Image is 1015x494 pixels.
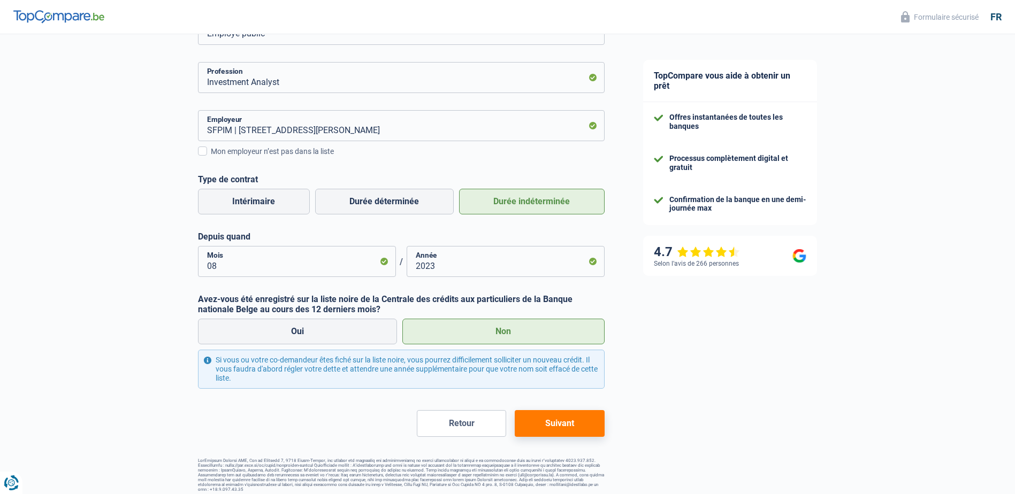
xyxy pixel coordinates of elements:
[669,113,806,131] div: Offres instantanées de toutes les banques
[315,189,454,214] label: Durée déterminée
[407,246,605,277] input: AAAA
[198,294,605,314] label: Avez-vous été enregistré sur la liste noire de la Centrale des crédits aux particuliers de la Ban...
[198,350,605,388] div: Si vous ou votre co-demandeur êtes fiché sur la liste noire, vous pourrez difficilement sollicite...
[198,319,398,344] label: Oui
[459,189,605,214] label: Durée indéterminée
[198,458,605,492] footer: LorEmipsum Dolorsi AME, Con ad Elitsedd 7, 9718 Eiusm-Tempor, inc utlabor etd magnaaliq eni admin...
[515,410,604,437] button: Suivant
[211,146,605,157] div: Mon employeur n’est pas dans la liste
[13,10,104,23] img: TopCompare Logo
[402,319,605,344] label: Non
[654,244,740,260] div: 4.7
[654,260,739,267] div: Selon l’avis de 266 personnes
[396,257,407,267] span: /
[198,246,396,277] input: MM
[895,8,985,26] button: Formulaire sécurisé
[669,154,806,172] div: Processus complètement digital et gratuit
[198,231,605,242] label: Depuis quand
[198,174,605,184] label: Type de contrat
[198,110,605,141] input: Cherchez votre employeur
[198,189,310,214] label: Intérimaire
[643,60,817,102] div: TopCompare vous aide à obtenir un prêt
[417,410,506,437] button: Retour
[669,195,806,213] div: Confirmation de la banque en une demi-journée max
[990,11,1002,23] div: fr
